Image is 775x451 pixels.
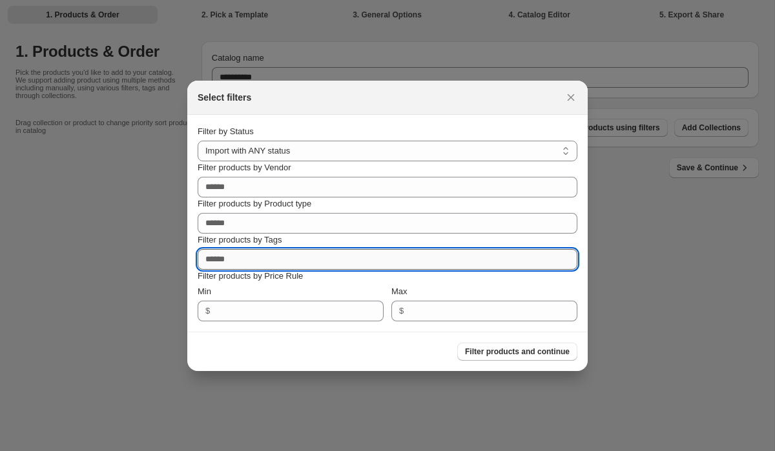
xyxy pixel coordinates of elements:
button: Filter products and continue [457,343,577,361]
span: Filter products by Vendor [198,163,291,172]
span: $ [205,306,210,316]
p: Filter products by Price Rule [198,270,577,283]
span: Filter products by Tags [198,235,282,245]
span: Filter products and continue [465,346,570,357]
h2: Select filters [198,91,251,104]
span: Max [391,286,408,296]
span: Min [198,286,211,296]
span: $ [399,306,404,316]
span: Filter products by Product type [198,199,311,208]
span: Filter by Status [198,126,254,136]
